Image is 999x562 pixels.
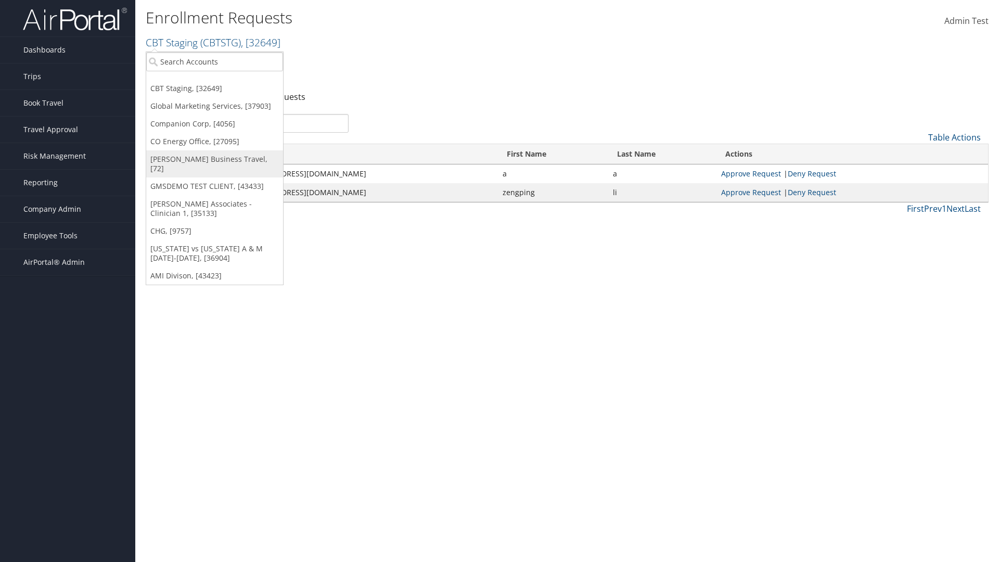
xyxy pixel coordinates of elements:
span: Employee Tools [23,223,78,249]
a: Table Actions [928,132,981,143]
td: zengping [497,183,608,202]
td: | [716,183,988,202]
span: Admin Test [944,15,989,27]
td: | [716,164,988,183]
a: [US_STATE] vs [US_STATE] A & M [DATE]-[DATE], [36904] [146,240,283,267]
td: [EMAIL_ADDRESS][DOMAIN_NAME] [239,164,497,183]
span: , [ 32649 ] [241,35,280,49]
a: Prev [924,203,942,214]
span: Travel Approval [23,117,78,143]
span: Dashboards [23,37,66,63]
th: Email: activate to sort column ascending [239,144,497,164]
a: [PERSON_NAME] Business Travel, [72] [146,150,283,177]
a: CBT Staging, [32649] [146,80,283,97]
a: CO Energy Office, [27095] [146,133,283,150]
img: airportal-logo.png [23,7,127,31]
a: CBT Staging [146,35,280,49]
input: Search Accounts [146,52,283,71]
a: Approve Request [721,169,781,178]
th: Last Name: activate to sort column ascending [608,144,716,164]
span: AirPortal® Admin [23,249,85,275]
a: AMI Divison, [43423] [146,267,283,285]
a: CHG, [9757] [146,222,283,240]
span: Risk Management [23,143,86,169]
a: Deny Request [788,187,836,197]
td: a [497,164,608,183]
a: Deny Request [788,169,836,178]
span: Company Admin [23,196,81,222]
a: 1 [942,203,946,214]
th: Actions [716,144,988,164]
span: ( CBTSTG ) [200,35,241,49]
span: Trips [23,63,41,90]
a: GMSDEMO TEST CLIENT, [43433] [146,177,283,195]
span: Book Travel [23,90,63,116]
a: Global Marketing Services, [37903] [146,97,283,115]
a: Next [946,203,965,214]
a: [PERSON_NAME] Associates - Clinician 1, [35133] [146,195,283,222]
h1: Enrollment Requests [146,7,708,29]
td: a [608,164,716,183]
span: Reporting [23,170,58,196]
th: First Name: activate to sort column ascending [497,144,608,164]
a: First [907,203,924,214]
a: Companion Corp, [4056] [146,115,283,133]
a: Admin Test [944,5,989,37]
a: Last [965,203,981,214]
a: Approve Request [721,187,781,197]
td: [EMAIL_ADDRESS][DOMAIN_NAME] [239,183,497,202]
td: li [608,183,716,202]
